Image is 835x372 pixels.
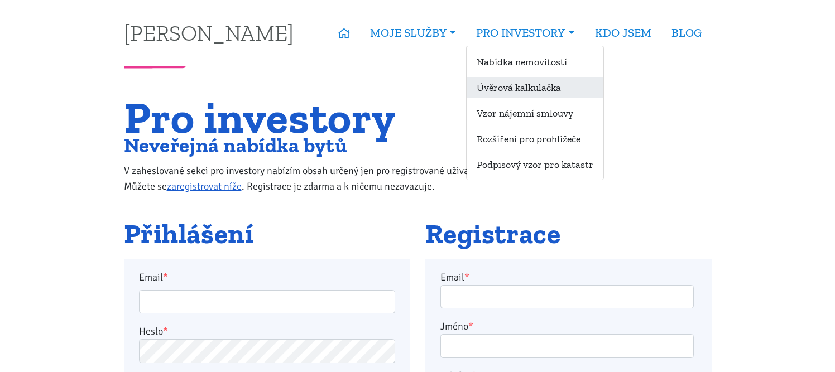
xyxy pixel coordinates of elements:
[468,320,473,332] abbr: required
[585,20,661,46] a: KDO JSEM
[467,154,603,175] a: Podpisový vzor pro katastr
[466,20,584,46] a: PRO INVESTORY
[661,20,712,46] a: BLOG
[425,219,712,249] h2: Registrace
[131,269,402,285] label: Email
[167,180,242,192] a: zaregistrovat níže
[124,219,410,249] h2: Přihlášení
[124,99,511,136] h1: Pro investory
[124,163,511,194] p: V zaheslované sekci pro investory nabízím obsah určený jen pro registrované uživatele. Můžete se ...
[467,77,603,98] a: Úvěrová kalkulačka
[440,318,473,334] label: Jméno
[467,51,603,72] a: Nabídka nemovitostí
[124,22,294,44] a: [PERSON_NAME]
[464,271,469,283] abbr: required
[440,269,469,285] label: Email
[467,103,603,123] a: Vzor nájemní smlouvy
[139,323,168,339] label: Heslo
[360,20,466,46] a: MOJE SLUŽBY
[467,128,603,149] a: Rozšíření pro prohlížeče
[124,136,511,154] h2: Neveřejná nabídka bytů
